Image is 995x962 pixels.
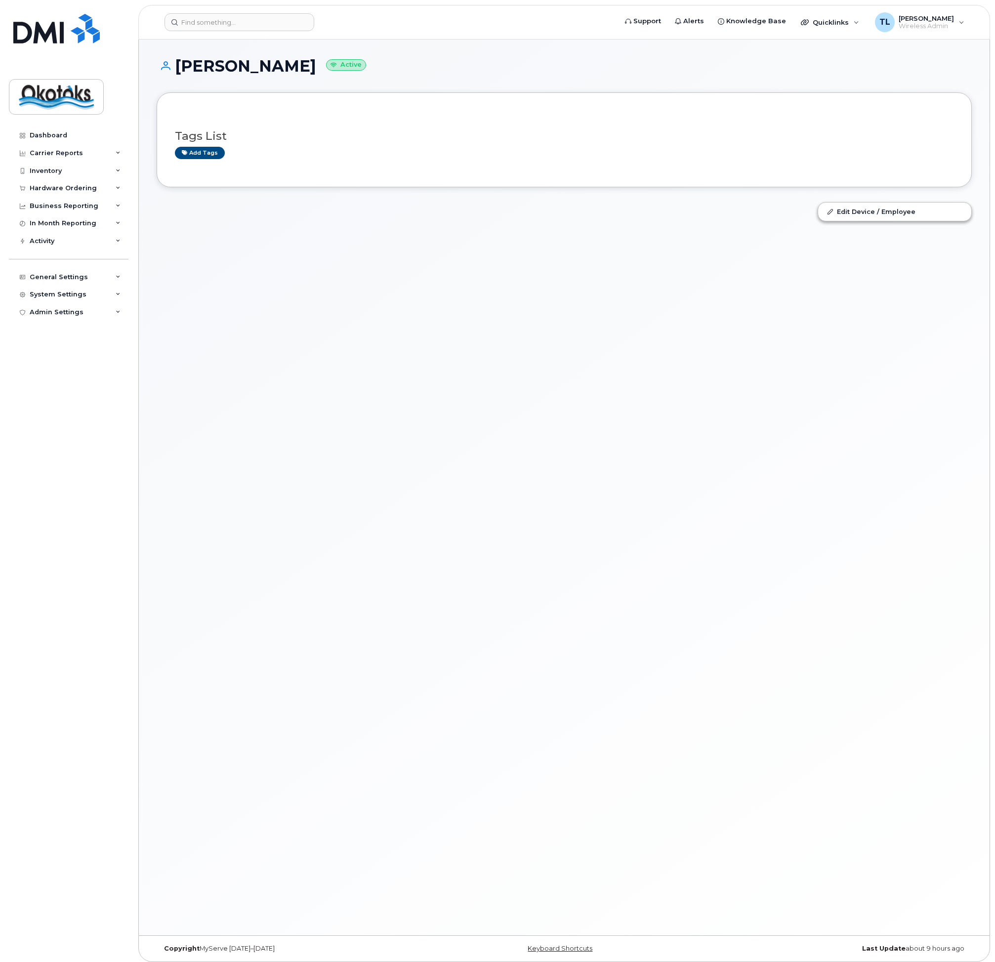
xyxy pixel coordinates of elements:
[818,203,971,220] a: Edit Device / Employee
[157,57,972,75] h1: [PERSON_NAME]
[528,945,592,952] a: Keyboard Shortcuts
[700,945,972,953] div: about 9 hours ago
[175,147,225,159] a: Add tags
[164,945,200,952] strong: Copyright
[862,945,906,952] strong: Last Update
[175,130,954,142] h3: Tags List
[326,59,366,71] small: Active
[157,945,428,953] div: MyServe [DATE]–[DATE]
